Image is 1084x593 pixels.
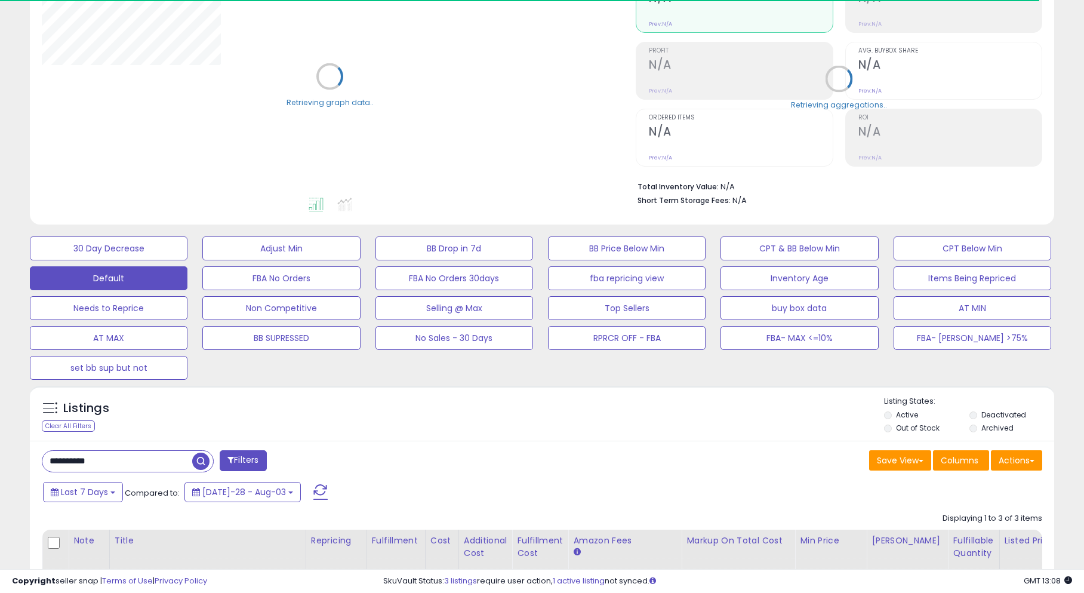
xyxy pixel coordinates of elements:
[102,575,153,586] a: Terms of Use
[12,576,207,587] div: seller snap | |
[202,326,360,350] button: BB SUPRESSED
[202,486,286,498] span: [DATE]-28 - Aug-03
[12,575,56,586] strong: Copyright
[686,534,790,547] div: Markup on Total Cost
[991,450,1042,471] button: Actions
[894,236,1051,260] button: CPT Below Min
[372,534,420,547] div: Fulfillment
[953,534,994,560] div: Fulfillable Quantity
[30,236,187,260] button: 30 Day Decrease
[871,534,943,547] div: [PERSON_NAME]
[30,326,187,350] button: AT MAX
[682,530,795,577] th: The percentage added to the cost of goods (COGS) that forms the calculator for Min & Max prices.
[720,326,878,350] button: FBA- MAX <=10%
[884,396,1054,407] p: Listing States:
[287,97,374,107] div: Retrieving graph data..
[375,236,533,260] button: BB Drop in 7d
[548,266,706,290] button: fba repricing view
[42,420,95,432] div: Clear All Filters
[981,423,1014,433] label: Archived
[155,575,207,586] a: Privacy Policy
[430,534,454,547] div: Cost
[720,236,878,260] button: CPT & BB Below Min
[375,296,533,320] button: Selling @ Max
[573,534,676,547] div: Amazon Fees
[517,534,563,560] div: Fulfillment Cost
[375,266,533,290] button: FBA No Orders 30days
[869,450,931,471] button: Save View
[115,534,301,547] div: Title
[125,487,180,499] span: Compared to:
[63,400,109,417] h5: Listings
[548,326,706,350] button: RPRCR OFF - FBA
[73,534,104,547] div: Note
[464,534,507,560] div: Additional Cost
[202,296,360,320] button: Non Competitive
[720,266,878,290] button: Inventory Age
[202,266,360,290] button: FBA No Orders
[894,296,1051,320] button: AT MIN
[894,326,1051,350] button: FBA- [PERSON_NAME] >75%
[61,486,108,498] span: Last 7 Days
[548,296,706,320] button: Top Sellers
[981,410,1026,420] label: Deactivated
[383,576,1072,587] div: SkuVault Status: require user action, not synced.
[573,547,580,558] small: Amazon Fees.
[800,534,861,547] div: Min Price
[941,454,978,466] span: Columns
[720,296,878,320] button: buy box data
[43,482,123,502] button: Last 7 Days
[311,534,362,547] div: Repricing
[943,513,1042,524] div: Displaying 1 to 3 of 3 items
[220,450,266,471] button: Filters
[1024,575,1072,586] span: 2025-08-11 13:08 GMT
[894,266,1051,290] button: Items Being Repriced
[553,575,605,586] a: 1 active listing
[896,410,918,420] label: Active
[202,236,360,260] button: Adjust Min
[933,450,989,471] button: Columns
[548,236,706,260] button: BB Price Below Min
[184,482,301,502] button: [DATE]-28 - Aug-03
[30,266,187,290] button: Default
[896,423,940,433] label: Out of Stock
[791,99,887,110] div: Retrieving aggregations..
[444,575,477,586] a: 3 listings
[375,326,533,350] button: No Sales - 30 Days
[30,296,187,320] button: Needs to Reprice
[30,356,187,380] button: set bb sup but not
